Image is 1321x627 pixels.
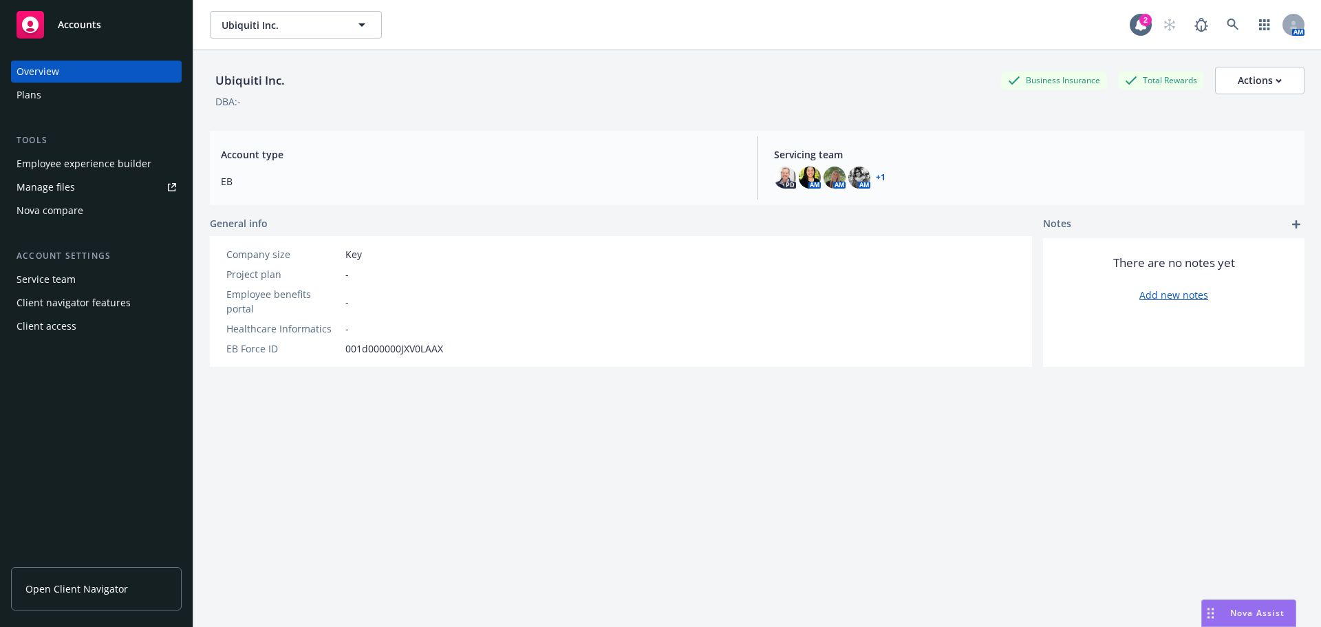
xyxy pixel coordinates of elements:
a: add [1288,216,1304,233]
a: Start snowing [1156,11,1183,39]
span: 001d000000JXV0LAAX [345,341,443,356]
button: Actions [1215,67,1304,94]
a: Service team [11,268,182,290]
a: Manage files [11,176,182,198]
div: Healthcare Informatics [226,321,340,336]
img: photo [774,167,796,189]
div: Total Rewards [1118,72,1204,89]
button: Ubiquiti Inc. [210,11,382,39]
div: Employee benefits portal [226,287,340,316]
div: Actions [1238,67,1282,94]
a: Employee experience builder [11,153,182,175]
a: Add new notes [1139,288,1208,302]
div: Business Insurance [1001,72,1107,89]
a: Client navigator features [11,292,182,314]
a: Search [1219,11,1247,39]
img: photo [799,167,821,189]
a: Nova compare [11,200,182,222]
span: General info [210,216,268,231]
span: Open Client Navigator [25,582,128,596]
a: Switch app [1251,11,1278,39]
a: Accounts [11,6,182,44]
span: Account type [221,147,740,162]
div: Client navigator features [17,292,131,314]
span: Accounts [58,19,101,30]
div: Nova compare [17,200,83,222]
div: Plans [17,84,41,106]
span: Notes [1043,216,1071,233]
a: Overview [11,61,182,83]
a: Report a Bug [1188,11,1215,39]
span: There are no notes yet [1113,255,1235,271]
img: photo [824,167,846,189]
div: Overview [17,61,59,83]
span: Key [345,247,362,262]
div: Client access [17,315,76,337]
div: Project plan [226,267,340,281]
button: Nova Assist [1201,599,1296,627]
div: Ubiquiti Inc. [210,72,290,89]
div: DBA: - [215,94,241,109]
a: +1 [876,173,885,182]
span: - [345,321,349,336]
span: - [345,267,349,281]
div: Account settings [11,249,182,263]
div: Company size [226,247,340,262]
span: - [345,295,349,309]
div: Service team [17,268,76,290]
div: Drag to move [1202,600,1219,626]
div: Manage files [17,176,75,198]
div: Employee experience builder [17,153,151,175]
a: Plans [11,84,182,106]
div: EB Force ID [226,341,340,356]
span: Servicing team [774,147,1293,162]
div: Tools [11,134,182,147]
a: Client access [11,315,182,337]
div: 2 [1139,14,1152,26]
span: Ubiquiti Inc. [222,18,341,32]
img: photo [848,167,870,189]
span: EB [221,174,740,189]
span: Nova Assist [1230,607,1285,619]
